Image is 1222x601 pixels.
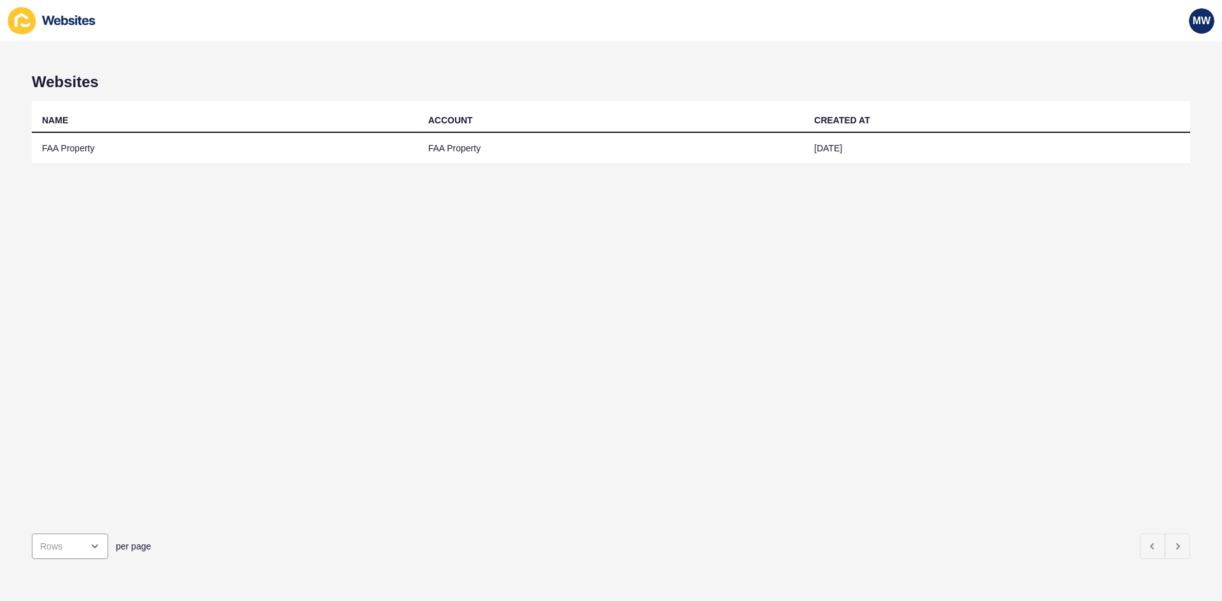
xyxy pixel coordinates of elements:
td: FAA Property [418,133,804,164]
h1: Websites [32,73,1190,91]
td: FAA Property [32,133,418,164]
span: MW [1193,15,1211,27]
div: ACCOUNT [428,114,473,127]
div: open menu [32,534,108,559]
span: per page [116,540,151,553]
td: [DATE] [804,133,1190,164]
div: NAME [42,114,68,127]
div: CREATED AT [814,114,870,127]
